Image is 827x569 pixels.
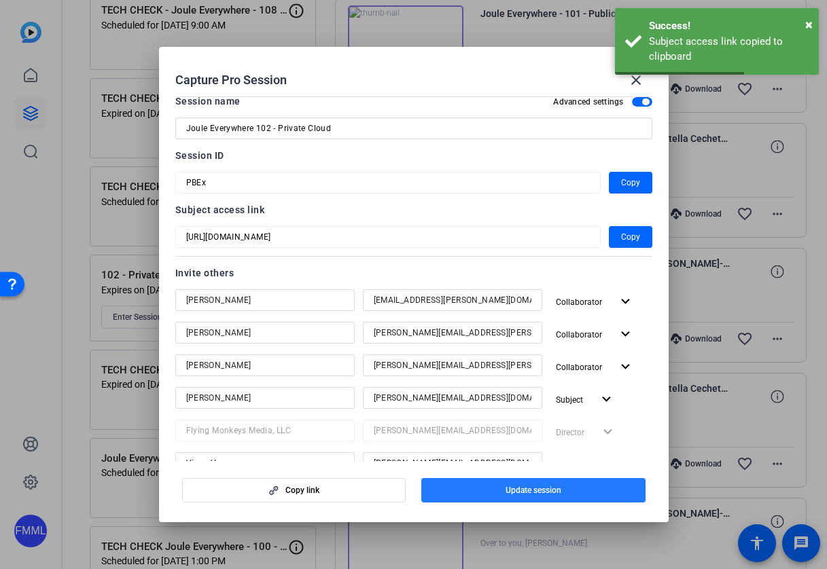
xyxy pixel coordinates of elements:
input: Email... [374,292,531,308]
input: Email... [374,422,531,439]
button: Copy link [182,478,406,502]
div: Success! [649,18,809,34]
button: Subject [550,387,620,411]
button: Collaborator [550,322,639,346]
input: Email... [374,390,531,406]
button: Copy [609,172,652,194]
mat-icon: expand_more [598,391,615,408]
span: Copy link [285,485,319,496]
span: Collaborator [556,297,602,307]
mat-icon: expand_more [617,359,634,375]
input: Name... [186,357,344,373]
button: Collaborator [550,354,639,379]
button: Close [805,14,813,35]
input: Email... [374,455,531,471]
mat-icon: expand_more [617,326,634,343]
input: Session OTP [186,175,590,191]
div: Subject access link copied to clipboard [649,34,809,65]
input: Email... [374,357,531,373]
input: Name... [186,292,344,308]
input: Email... [374,325,531,341]
input: Name... [186,390,344,406]
input: Enter Session Name [186,120,641,136]
button: Copy [609,226,652,248]
div: Session ID [175,147,652,164]
span: Subject [556,460,583,470]
span: Collaborator [556,330,602,339]
div: Invite others [175,265,652,281]
input: Session OTP [186,229,590,245]
input: Name... [186,325,344,341]
div: Capture Pro Session [175,64,652,96]
h2: Advanced settings [553,96,623,107]
mat-icon: expand_more [617,293,634,310]
span: Subject [556,395,583,405]
div: Session name [175,93,241,109]
button: Subject [550,452,620,477]
span: Collaborator [556,363,602,372]
span: × [805,16,813,33]
input: Name... [186,455,344,471]
button: Collaborator [550,289,639,314]
mat-icon: close [628,72,644,88]
span: Copy [621,229,640,245]
span: Copy [621,175,640,191]
input: Name... [186,422,344,439]
span: Update session [506,485,561,496]
mat-icon: expand_more [598,456,615,473]
div: Subject access link [175,202,652,218]
button: Update session [421,478,646,502]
